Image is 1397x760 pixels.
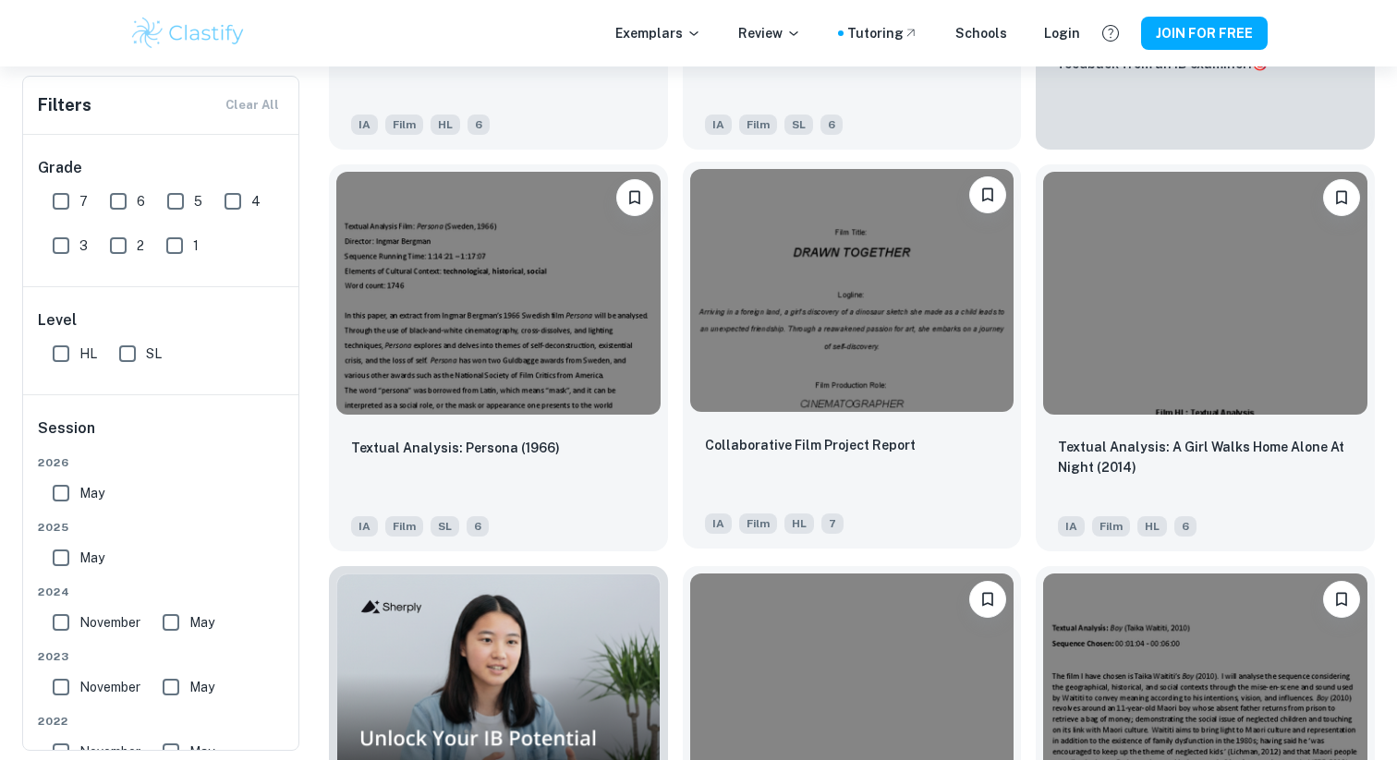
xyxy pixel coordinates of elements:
[1323,179,1360,216] button: Please log in to bookmark exemplars
[189,612,214,633] span: May
[705,513,732,534] span: IA
[1137,516,1167,537] span: HL
[738,23,801,43] p: Review
[79,483,104,503] span: May
[969,581,1006,618] button: Please log in to bookmark exemplars
[351,516,378,537] span: IA
[351,115,378,135] span: IA
[38,454,285,471] span: 2026
[38,713,285,730] span: 2022
[79,235,88,256] span: 3
[955,23,1007,43] a: Schools
[1036,164,1375,551] a: Please log in to bookmark exemplarsTextual Analysis: A Girl Walks Home Alone At Night (2014)IAFil...
[79,612,140,633] span: November
[79,548,104,568] span: May
[38,519,285,536] span: 2025
[1043,172,1367,415] img: Film IA example thumbnail: Textual Analysis: A Girl Walks Home Alon
[329,164,668,551] a: Please log in to bookmark exemplarsTextual Analysis: Persona (1966)IAFilmSL6
[79,344,97,364] span: HL
[1044,23,1080,43] a: Login
[79,677,140,697] span: November
[129,15,247,52] img: Clastify logo
[351,438,560,458] p: Textual Analysis: Persona (1966)
[468,115,490,135] span: 6
[431,516,459,537] span: SL
[431,115,460,135] span: HL
[847,23,918,43] a: Tutoring
[705,435,916,455] p: Collaborative Film Project Report
[1323,581,1360,618] button: Please log in to bookmark exemplars
[137,191,145,211] span: 6
[1141,17,1268,50] button: JOIN FOR FREE
[690,169,1014,412] img: Film IA example thumbnail: Collaborative Film Project Report
[1095,18,1126,49] button: Help and Feedback
[38,157,285,179] h6: Grade
[739,513,777,534] span: Film
[1174,516,1197,537] span: 6
[146,344,162,364] span: SL
[79,191,88,211] span: 7
[336,172,661,415] img: Film IA example thumbnail: Textual Analysis: Persona (1966)
[38,92,91,118] h6: Filters
[739,115,777,135] span: Film
[137,235,144,256] span: 2
[615,23,701,43] p: Exemplars
[1058,516,1085,537] span: IA
[969,176,1006,213] button: Please log in to bookmark exemplars
[193,235,199,256] span: 1
[194,191,202,211] span: 5
[616,179,653,216] button: Please log in to bookmark exemplars
[385,516,423,537] span: Film
[784,115,813,135] span: SL
[1092,516,1130,537] span: Film
[251,191,261,211] span: 4
[38,417,285,454] h6: Session
[38,584,285,600] span: 2024
[385,115,423,135] span: Film
[683,164,1022,551] a: Please log in to bookmark exemplarsCollaborative Film Project ReportIAFilmHL7
[38,648,285,665] span: 2023
[784,513,814,534] span: HL
[821,513,844,534] span: 7
[38,309,285,332] h6: Level
[467,516,489,537] span: 6
[820,115,843,135] span: 6
[189,677,214,697] span: May
[705,115,732,135] span: IA
[1058,437,1353,477] p: Textual Analysis: A Girl Walks Home Alone At Night (2014)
